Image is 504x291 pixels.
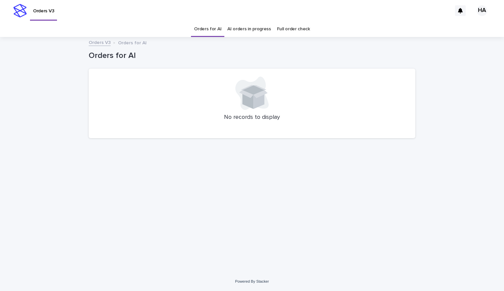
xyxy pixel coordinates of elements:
a: Orders V3 [89,38,111,46]
p: Orders for AI [118,39,147,46]
img: stacker-logo-s-only.png [13,4,27,17]
h1: Orders for AI [89,51,415,61]
p: No records to display [97,114,407,121]
div: HA [477,5,487,16]
a: Orders for AI [194,21,221,37]
a: AI orders in progress [227,21,271,37]
a: Powered By Stacker [235,279,269,283]
a: Full order check [277,21,310,37]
